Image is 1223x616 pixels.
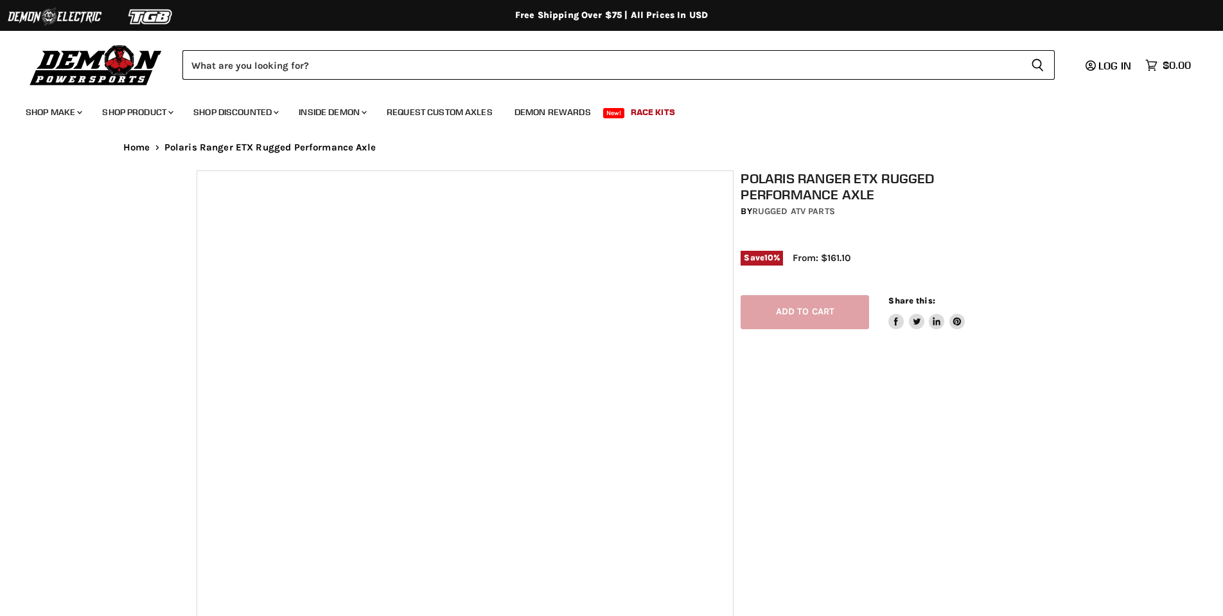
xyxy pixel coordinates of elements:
[6,5,103,29] img: Demon Electric Logo 2
[377,99,502,125] a: Request Custom Axles
[16,99,90,125] a: Shop Make
[1139,56,1197,75] a: $0.00
[123,142,150,153] a: Home
[184,99,286,125] a: Shop Discounted
[741,170,1034,203] h1: Polaris Ranger ETX Rugged Performance Axle
[1163,59,1191,71] span: $0.00
[888,295,965,329] aside: Share this:
[793,252,850,264] span: From: $161.10
[1021,50,1055,80] button: Search
[741,204,1034,219] div: by
[1080,60,1139,71] a: Log in
[888,296,935,305] span: Share this:
[621,99,685,125] a: Race Kits
[182,50,1021,80] input: Search
[182,50,1055,80] form: Product
[26,42,166,87] img: Demon Powersports
[764,253,773,262] span: 10
[603,108,625,118] span: New!
[98,142,1125,153] nav: Breadcrumbs
[505,99,601,125] a: Demon Rewards
[741,251,783,265] span: Save %
[103,5,199,29] img: TGB Logo 2
[16,94,1188,125] ul: Main menu
[92,99,181,125] a: Shop Product
[98,10,1125,21] div: Free Shipping Over $75 | All Prices In USD
[752,206,835,217] a: Rugged ATV Parts
[164,142,376,153] span: Polaris Ranger ETX Rugged Performance Axle
[1098,59,1131,72] span: Log in
[289,99,374,125] a: Inside Demon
